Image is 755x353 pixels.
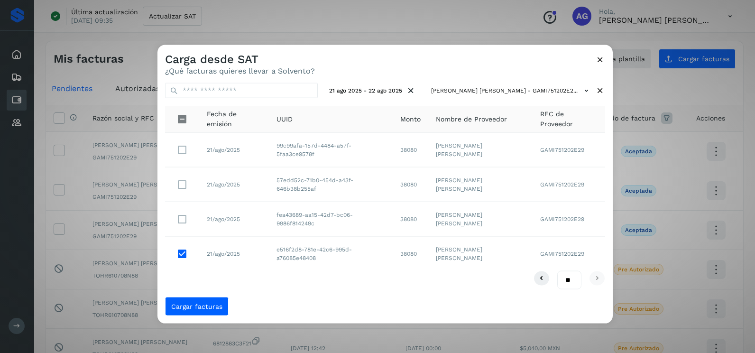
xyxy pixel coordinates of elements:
[533,132,605,167] td: GAMI751202E29
[393,167,428,202] td: 38080
[428,202,533,236] td: [PERSON_NAME] [PERSON_NAME]
[428,236,533,270] td: [PERSON_NAME] [PERSON_NAME]
[199,132,269,167] td: 21/ago/2025
[400,114,421,124] span: Monto
[436,114,507,124] span: Nombre de Proveedor
[276,114,293,124] span: UUID
[269,202,392,236] td: fea43689-aa15-42d7-bc06-9986f814249c
[393,132,428,167] td: 38080
[428,132,533,167] td: [PERSON_NAME] [PERSON_NAME]
[199,202,269,236] td: 21/ago/2025
[393,236,428,270] td: 38080
[393,202,428,236] td: 38080
[540,109,598,129] span: RFC de Proveedor
[207,109,261,129] span: Fecha de emisión
[269,236,392,270] td: e516f2d8-781e-42c6-995d-a76085e48408
[171,303,222,309] span: Cargar facturas
[269,167,392,202] td: 57edd52c-71b0-454d-a43f-646b38b255af
[165,66,315,75] p: ¿Qué facturas quieres llevar a Solvento?
[533,236,605,270] td: GAMI751202E29
[199,167,269,202] td: 21/ago/2025
[533,167,605,202] td: GAMI751202E29
[428,167,533,202] td: [PERSON_NAME] [PERSON_NAME]
[427,83,595,99] button: [PERSON_NAME] [PERSON_NAME] - GAMI751202E2...
[199,236,269,270] td: 21/ago/2025
[165,53,315,66] h3: Carga desde SAT
[269,132,392,167] td: 99c99afa-157d-4484-a57f-5faa3ce9578f
[325,83,420,99] button: 21 ago 2025 - 22 ago 2025
[165,297,229,316] button: Cargar facturas
[533,202,605,236] td: GAMI751202E29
